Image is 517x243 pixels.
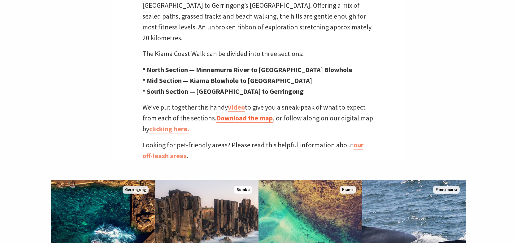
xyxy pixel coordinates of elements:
p: The Kiama Coast Walk can be divided into three sections: [142,48,375,59]
a: our off-leash areas [142,141,363,160]
strong: * North Section — Minnamurra River to [GEOGRAPHIC_DATA] Blowhole [142,65,352,74]
p: We’ve put together this handy to give you a sneak-peak of what to expect from each of the section... [142,102,375,135]
strong: * Mid Section — Kiama Blowhole to [GEOGRAPHIC_DATA] [142,76,312,85]
a: video [228,103,245,112]
span: Gerringong [123,186,149,194]
a: Download the map [216,114,273,123]
span: Minnamurra [433,186,460,194]
a: clicking here. [149,124,189,133]
span: Bombo [234,186,252,194]
strong: * South Section — [GEOGRAPHIC_DATA] to Gerringong [142,87,304,96]
p: Looking for pet-friendly areas? Please read this helpful information about . [142,140,375,161]
span: Kiama [340,186,356,194]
